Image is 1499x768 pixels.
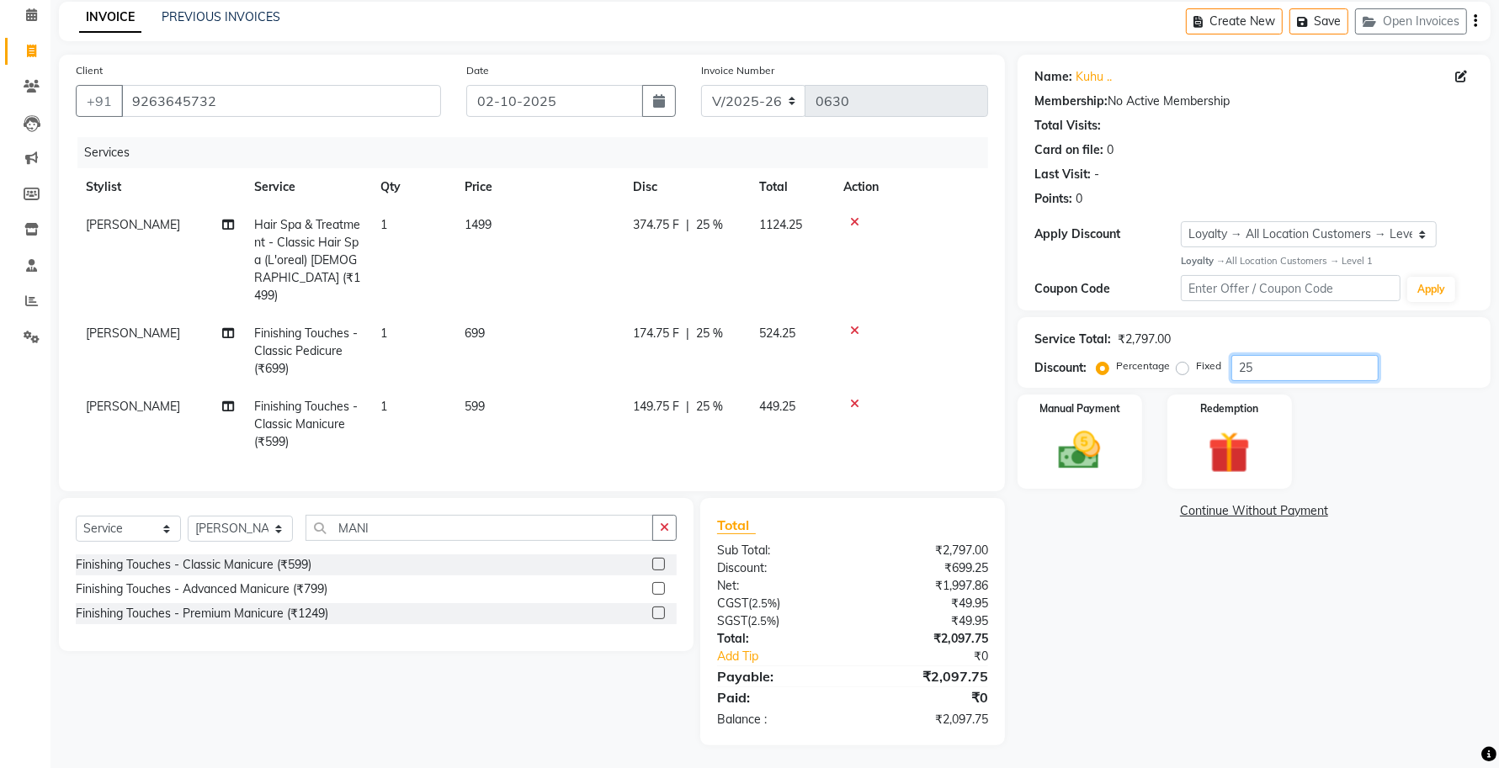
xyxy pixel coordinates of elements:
span: 1 [380,217,387,232]
img: _gift.svg [1195,426,1263,479]
div: Discount: [704,559,853,577]
div: Finishing Touches - Premium Manicure (₹1249) [76,605,328,622]
span: [PERSON_NAME] [86,217,180,232]
th: Disc [623,168,749,206]
span: 149.75 F [633,398,679,416]
div: ₹49.95 [853,595,1001,612]
span: 374.75 F [633,216,679,234]
span: Total [717,516,756,534]
input: Search by Name/Mobile/Email/Code [121,85,441,117]
a: Continue Without Payment [1021,502,1487,520]
span: 25 % [696,325,723,342]
span: 1 [380,326,387,341]
th: Price [454,168,623,206]
div: Paid: [704,687,853,707]
span: Finishing Touches - Classic Manicure (₹599) [254,399,358,449]
th: Service [244,168,370,206]
span: CGST [717,596,748,611]
div: Service Total: [1034,331,1111,348]
input: Enter Offer / Coupon Code [1181,275,1401,301]
div: ( ) [704,612,853,630]
img: _cash.svg [1045,426,1114,474]
div: ( ) [704,595,853,612]
a: PREVIOUS INVOICES [162,9,280,24]
div: Payable: [704,666,853,686]
div: Name: [1034,68,1072,86]
label: Date [466,63,489,78]
div: Coupon Code [1034,280,1181,298]
div: ₹2,797.00 [1118,331,1171,348]
a: INVOICE [79,3,141,33]
a: Add Tip [704,648,877,665]
div: Total Visits: [1034,117,1101,135]
label: Manual Payment [1039,401,1120,416]
span: 1124.25 [759,217,802,232]
button: +91 [76,85,123,117]
span: Hair Spa & Treatment - Classic Hair Spa (L'oreal) [DEMOGRAPHIC_DATA] (₹1499) [254,217,360,303]
div: ₹1,997.86 [853,577,1001,595]
button: Apply [1407,277,1455,302]
input: Search or Scan [306,515,653,541]
label: Percentage [1116,358,1170,373]
div: Balance : [704,711,853,728]
div: ₹2,097.75 [853,711,1001,728]
div: Discount: [1034,359,1087,377]
div: Finishing Touches - Advanced Manicure (₹799) [76,580,327,598]
span: 449.25 [759,399,795,414]
label: Client [76,63,103,78]
button: Open Invoices [1355,8,1467,34]
div: ₹0 [877,648,1001,665]
div: ₹2,097.75 [853,630,1001,648]
span: 1 [380,399,387,414]
div: ₹2,797.00 [853,542,1001,559]
div: Finishing Touches - Classic Manicure (₹599) [76,556,311,574]
button: Save [1289,8,1348,34]
label: Invoice Number [701,63,774,78]
span: 524.25 [759,326,795,341]
span: 1499 [465,217,492,232]
div: ₹2,097.75 [853,666,1001,686]
th: Total [749,168,833,206]
div: No Active Membership [1034,93,1474,110]
label: Fixed [1196,358,1221,373]
div: ₹0 [853,687,1001,707]
div: Services [77,137,1001,168]
span: 25 % [696,216,723,234]
div: Net: [704,577,853,595]
strong: Loyalty → [1181,255,1225,267]
span: | [686,216,689,234]
div: 0 [1107,141,1114,159]
a: Kuhu .. [1076,68,1112,86]
div: All Location Customers → Level 1 [1181,254,1474,268]
div: - [1094,166,1099,183]
th: Stylist [76,168,244,206]
div: Sub Total: [704,542,853,559]
div: Points: [1034,190,1072,208]
span: | [686,398,689,416]
span: 599 [465,399,485,414]
span: SGST [717,613,747,628]
span: 174.75 F [633,325,679,342]
div: Membership: [1034,93,1108,110]
div: Card on file: [1034,141,1103,159]
div: ₹49.95 [853,612,1001,630]
div: Last Visit: [1034,166,1091,183]
span: [PERSON_NAME] [86,326,180,341]
span: 699 [465,326,485,341]
span: Finishing Touches - Classic Pedicure (₹699) [254,326,358,376]
th: Qty [370,168,454,206]
div: 0 [1076,190,1082,208]
div: Apply Discount [1034,225,1181,243]
span: 2.5% [751,614,776,628]
span: [PERSON_NAME] [86,399,180,414]
button: Create New [1186,8,1283,34]
div: Total: [704,630,853,648]
span: | [686,325,689,342]
div: ₹699.25 [853,559,1001,577]
span: 25 % [696,398,723,416]
label: Redemption [1200,401,1258,416]
th: Action [833,168,988,206]
span: 2.5% [752,596,777,610]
